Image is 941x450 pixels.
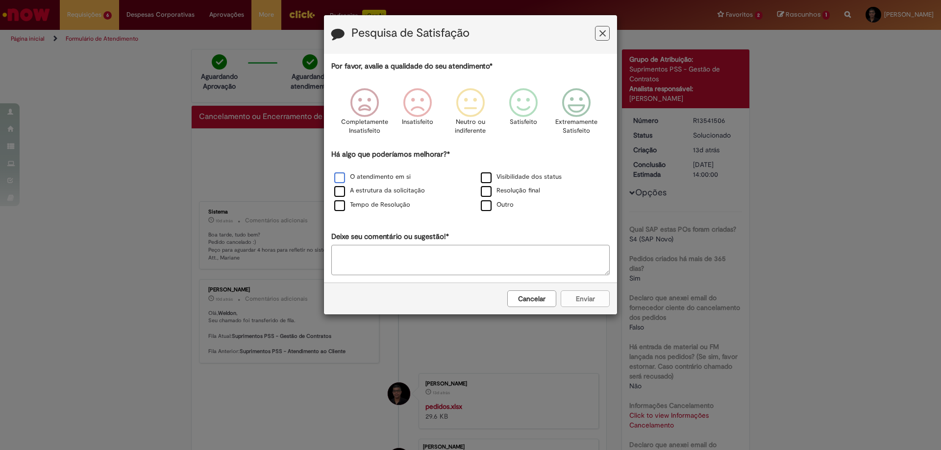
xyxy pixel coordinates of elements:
label: Deixe seu comentário ou sugestão!* [331,232,449,242]
div: Extremamente Satisfeito [551,81,601,148]
p: Satisfeito [510,118,537,127]
div: Completamente Insatisfeito [339,81,389,148]
label: Pesquisa de Satisfação [351,27,470,40]
div: Satisfeito [498,81,548,148]
p: Insatisfeito [402,118,433,127]
p: Neutro ou indiferente [453,118,488,136]
label: Tempo de Resolução [334,200,410,210]
div: Há algo que poderíamos melhorar?* [331,149,610,213]
label: O atendimento em si [334,172,411,182]
label: Por favor, avalie a qualidade do seu atendimento* [331,61,493,71]
p: Completamente Insatisfeito [341,118,388,136]
div: Insatisfeito [393,81,443,148]
label: Visibilidade dos status [481,172,562,182]
p: Extremamente Satisfeito [555,118,597,136]
label: Outro [481,200,514,210]
div: Neutro ou indiferente [446,81,495,148]
label: A estrutura da solicitação [334,186,425,195]
label: Resolução final [481,186,540,195]
button: Cancelar [507,290,556,307]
